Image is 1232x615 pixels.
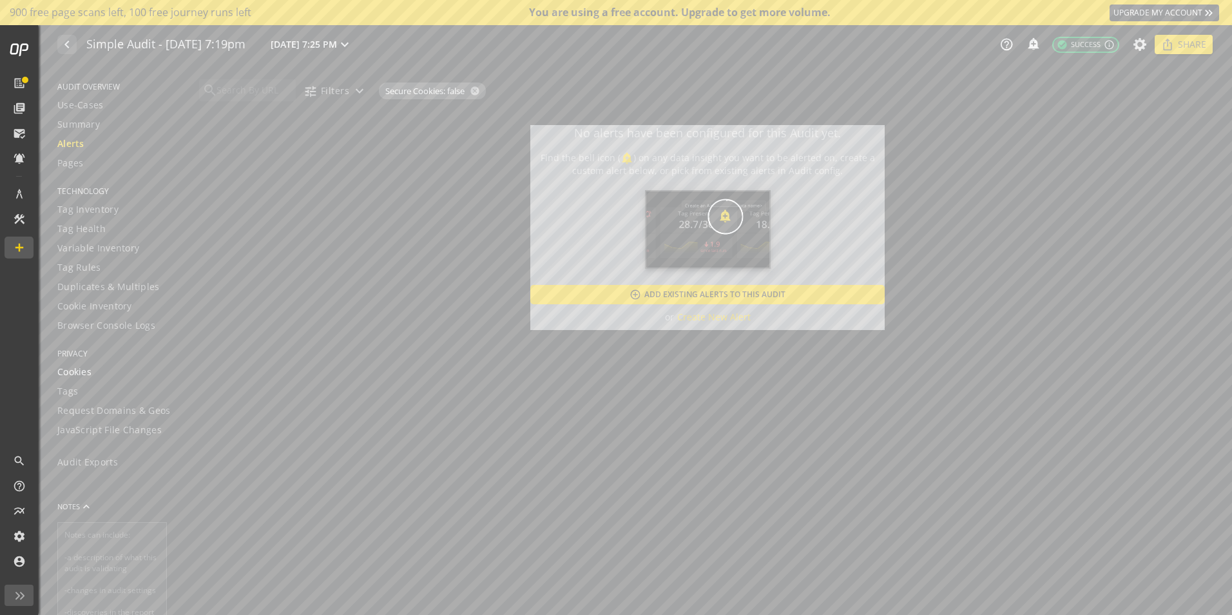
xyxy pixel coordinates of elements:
[1026,37,1039,50] mat-icon: add_alert
[337,37,352,52] mat-icon: expand_more
[271,38,337,51] span: [DATE] 7:25 PM
[202,83,215,98] mat-icon: search
[57,222,106,235] span: Tag Health
[385,85,465,97] span: Secure Cookies: false
[57,242,139,255] span: Variable Inventory
[1178,33,1206,56] span: Share
[10,5,251,20] span: 900 free page scans left, 100 free journey runs left
[303,84,317,98] mat-icon: tune
[13,530,26,543] mat-icon: settings
[57,456,118,469] span: Audit Exports
[376,80,488,102] mat-chip-listbox: Currently applied filters
[57,319,155,332] span: Browser Console Logs
[86,38,245,52] h1: Simple Audit - 01 September 2025 | 7:19pm
[1161,38,1174,51] mat-icon: ios_share
[13,188,26,200] mat-icon: architecture
[13,102,26,115] mat-icon: library_books
[13,127,26,140] mat-icon: mark_email_read
[59,37,73,52] mat-icon: navigate_before
[621,151,633,164] mat-icon: add_alert
[1057,39,1068,50] mat-icon: check_circle
[13,454,26,467] mat-icon: search
[57,118,100,131] span: Summary
[57,404,171,417] span: Request Domains & Geos
[13,505,26,518] mat-icon: multiline_chart
[1110,5,1219,21] a: UPGRADE MY ACCOUNT
[13,241,26,254] mat-icon: add
[57,261,101,274] span: Tag Rules
[530,304,885,330] div: or
[530,125,885,142] div: No alerts have been configured for this Audit yet.
[57,348,183,359] span: PRIVACY
[465,86,483,96] mat-icon: cancel
[57,300,132,313] span: Cookie Inventory
[530,148,885,177] div: Find the bell icon ( ) on any data insight you want to be alerted on, create a custom alert below...
[321,79,349,102] span: Filters
[215,83,293,97] input: Search By URL
[1057,39,1101,50] span: Success
[13,213,26,226] mat-icon: construction
[13,555,26,568] mat-icon: account_circle
[529,5,832,20] div: You are using a free account. Upgrade to get more volume.
[57,491,93,522] button: NOTES
[645,190,771,269] img: bell icon
[80,500,93,513] mat-icon: keyboard_arrow_up
[57,280,160,293] span: Duplicates & Multiples
[1155,35,1213,54] button: Share
[530,285,885,304] button: Add Existing Alerts To This Audit
[1202,6,1215,19] mat-icon: keyboard_double_arrow_right
[298,79,372,102] button: Filters
[57,424,162,436] span: JavaScript File Changes
[57,137,84,150] span: Alerts
[13,152,26,165] mat-icon: notifications_active
[57,203,119,216] span: Tag Inventory
[57,81,183,92] span: AUDIT OVERVIEW
[268,36,355,53] button: [DATE] 7:25 PM
[630,289,641,300] mat-icon: add_circle_outline
[352,83,367,99] mat-icon: expand_more
[57,366,91,378] span: Cookies
[677,311,751,324] a: Create New Alert
[999,37,1014,52] mat-icon: help_outline
[13,77,26,90] mat-icon: list_alt
[57,157,84,170] span: Pages
[57,186,183,197] span: TECHNOLOGY
[57,99,104,112] span: Use-Cases
[1104,39,1115,50] mat-icon: info_outline
[57,385,78,398] span: Tags
[13,480,26,493] mat-icon: help_outline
